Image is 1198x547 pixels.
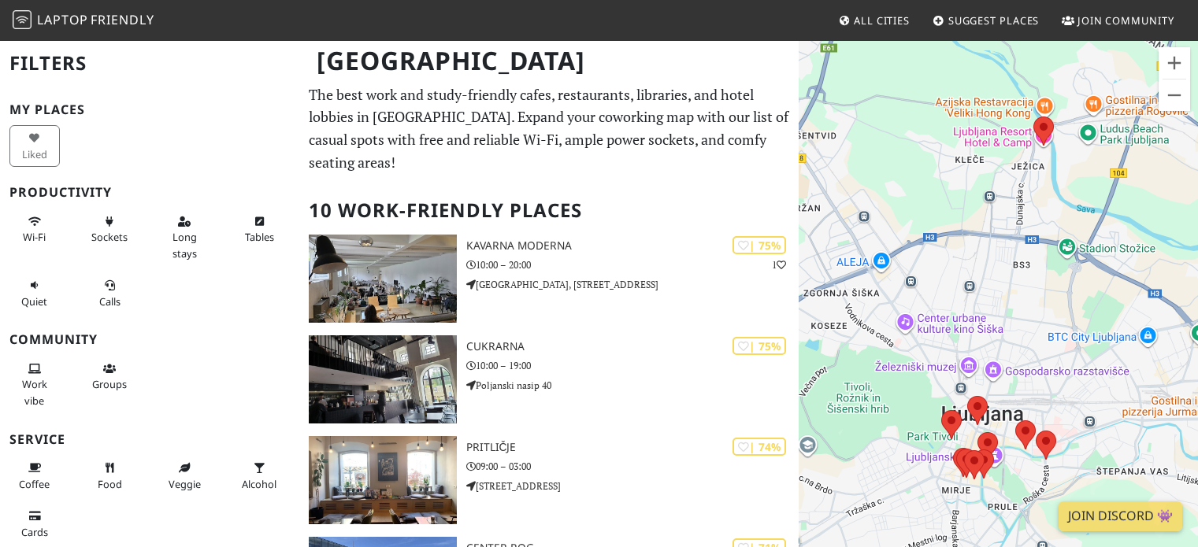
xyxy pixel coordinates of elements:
[21,525,48,539] span: Credit cards
[9,185,290,200] h3: Productivity
[9,209,60,250] button: Wi-Fi
[854,13,910,28] span: All Cities
[9,332,290,347] h3: Community
[234,455,284,497] button: Alcohol
[21,294,47,309] span: Quiet
[98,477,122,491] span: Food
[1159,47,1190,79] button: Povečaj
[13,10,32,29] img: LaptopFriendly
[169,477,201,491] span: Veggie
[245,230,274,244] span: Work-friendly tables
[1077,13,1174,28] span: Join Community
[299,436,799,524] a: Pritličje | 74% Pritličje 09:00 – 03:00 [STREET_ADDRESS]
[466,459,799,474] p: 09:00 – 03:00
[832,6,916,35] a: All Cities
[234,209,284,250] button: Tables
[172,230,197,260] span: Long stays
[733,438,786,456] div: | 74%
[1059,501,1182,531] a: Join Discord 👾
[84,455,135,497] button: Food
[37,11,88,28] span: Laptop
[9,39,290,87] h2: Filters
[22,377,47,407] span: People working
[304,39,796,83] h1: [GEOGRAPHIC_DATA]
[772,257,786,272] p: 1
[309,335,456,423] img: Cukrarna
[466,239,799,253] h3: Kavarna Moderna
[84,272,135,314] button: Calls
[84,356,135,397] button: Groups
[466,257,799,272] p: 10:00 – 20:00
[466,479,799,493] p: [STREET_ADDRESS]
[466,277,799,292] p: [GEOGRAPHIC_DATA], [STREET_ADDRESS]
[159,455,210,497] button: Veggie
[92,377,127,391] span: Group tables
[13,7,154,35] a: LaptopFriendly LaptopFriendly
[91,11,154,28] span: Friendly
[948,13,1040,28] span: Suggest Places
[9,455,60,497] button: Coffee
[99,294,121,309] span: Video/audio calls
[9,432,290,447] h3: Service
[466,358,799,373] p: 10:00 – 19:00
[159,209,210,266] button: Long stays
[309,235,456,323] img: Kavarna Moderna
[733,236,786,254] div: | 75%
[926,6,1046,35] a: Suggest Places
[91,230,128,244] span: Power sockets
[309,436,456,524] img: Pritličje
[23,230,46,244] span: Stable Wi-Fi
[9,102,290,117] h3: My Places
[1159,79,1190,111] button: Pomanjšaj
[19,477,50,491] span: Coffee
[1055,6,1181,35] a: Join Community
[309,187,789,235] h2: 10 Work-Friendly Places
[466,378,799,393] p: Poljanski nasip 40
[84,209,135,250] button: Sockets
[299,235,799,323] a: Kavarna Moderna | 75% 1 Kavarna Moderna 10:00 – 20:00 [GEOGRAPHIC_DATA], [STREET_ADDRESS]
[9,356,60,413] button: Work vibe
[9,272,60,314] button: Quiet
[299,335,799,423] a: Cukrarna | 75% Cukrarna 10:00 – 19:00 Poljanski nasip 40
[466,340,799,353] h3: Cukrarna
[466,441,799,454] h3: Pritličje
[242,477,276,491] span: Alcohol
[9,503,60,545] button: Cards
[733,337,786,355] div: | 75%
[309,83,789,174] p: The best work and study-friendly cafes, restaurants, libraries, and hotel lobbies in [GEOGRAPHIC_...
